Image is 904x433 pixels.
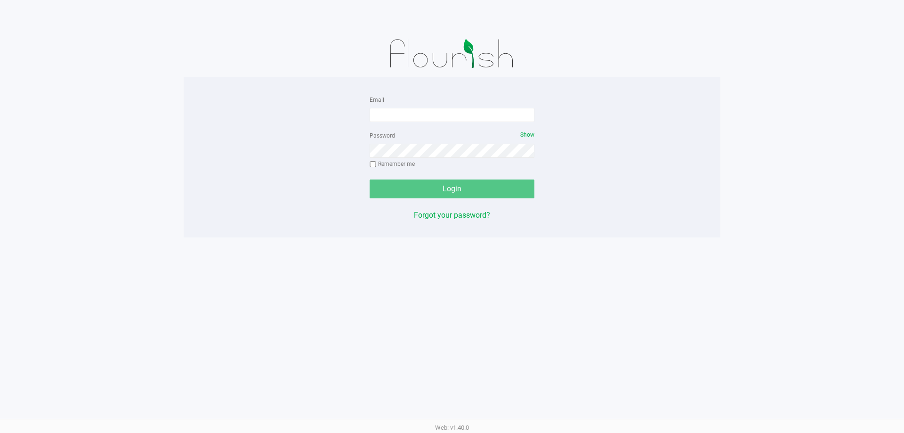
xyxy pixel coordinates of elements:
input: Remember me [370,161,376,168]
label: Remember me [370,160,415,168]
label: Email [370,96,384,104]
span: Show [520,131,534,138]
span: Web: v1.40.0 [435,424,469,431]
label: Password [370,131,395,140]
button: Forgot your password? [414,210,490,221]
